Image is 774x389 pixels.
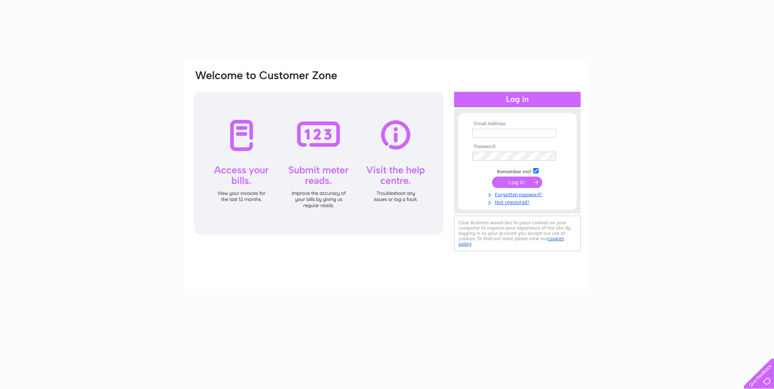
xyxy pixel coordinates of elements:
[470,144,565,150] th: Password:
[472,198,565,206] a: Not registered?
[472,190,565,198] a: Forgotten password?
[454,216,581,251] div: Clear Business would like to place cookies on your computer to improve your experience of the sit...
[492,177,542,188] input: Submit
[459,236,564,247] a: cookies policy
[470,121,565,127] th: Email Address:
[470,167,565,175] td: Remember me?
